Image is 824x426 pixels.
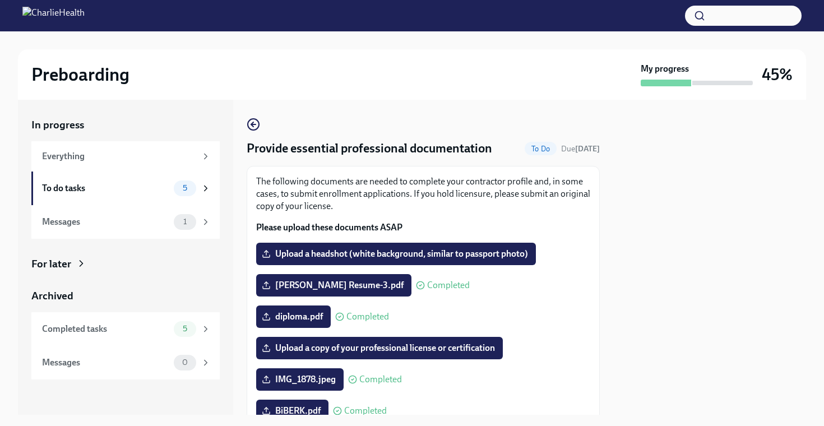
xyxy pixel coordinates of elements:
[256,222,402,233] strong: Please upload these documents ASAP
[359,375,402,384] span: Completed
[31,118,220,132] a: In progress
[31,289,220,303] a: Archived
[264,280,404,291] span: [PERSON_NAME] Resume-3.pdf
[256,400,328,422] label: BiBERK.pdf
[264,311,323,322] span: diploma.pdf
[575,144,600,154] strong: [DATE]
[264,342,495,354] span: Upload a copy of your professional license or certification
[256,175,590,212] p: The following documents are needed to complete your contractor profile and, in some cases, to sub...
[561,143,600,154] span: October 6th, 2025 09:00
[31,172,220,205] a: To do tasks5
[762,64,793,85] h3: 45%
[42,216,169,228] div: Messages
[264,248,528,260] span: Upload a headshot (white background, similar to passport photo)
[176,325,194,333] span: 5
[42,182,169,195] div: To do tasks
[31,257,220,271] a: For later
[31,205,220,239] a: Messages1
[427,281,470,290] span: Completed
[31,63,129,86] h2: Preboarding
[561,144,600,154] span: Due
[42,323,169,335] div: Completed tasks
[264,405,321,416] span: BiBERK.pdf
[175,358,195,367] span: 0
[31,141,220,172] a: Everything
[177,217,193,226] span: 1
[256,337,503,359] label: Upload a copy of your professional license or certification
[256,305,331,328] label: diploma.pdf
[176,184,194,192] span: 5
[31,312,220,346] a: Completed tasks5
[641,63,689,75] strong: My progress
[22,7,85,25] img: CharlieHealth
[344,406,387,415] span: Completed
[247,140,492,157] h4: Provide essential professional documentation
[31,257,71,271] div: For later
[256,368,344,391] label: IMG_1878.jpeg
[346,312,389,321] span: Completed
[264,374,336,385] span: IMG_1878.jpeg
[525,145,557,153] span: To Do
[42,356,169,369] div: Messages
[256,274,411,297] label: [PERSON_NAME] Resume-3.pdf
[42,150,196,163] div: Everything
[256,243,536,265] label: Upload a headshot (white background, similar to passport photo)
[31,346,220,379] a: Messages0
